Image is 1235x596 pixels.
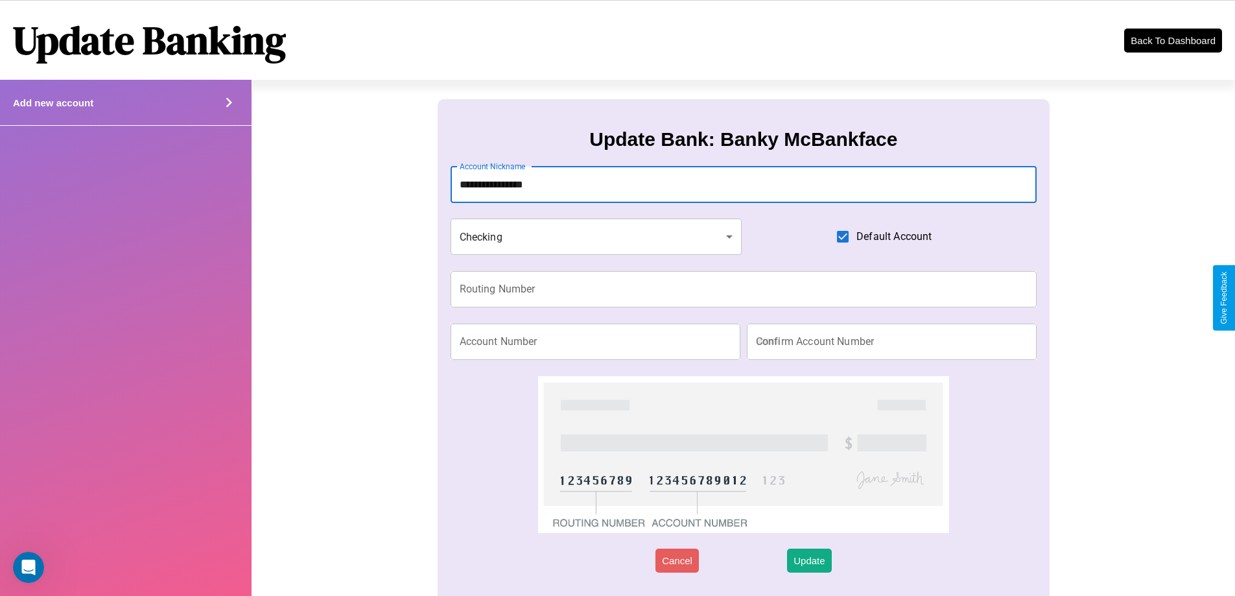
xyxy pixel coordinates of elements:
div: Give Feedback [1219,272,1229,324]
label: Account Nickname [460,161,526,172]
img: check [538,376,948,533]
button: Update [787,549,831,573]
button: Back To Dashboard [1124,29,1222,53]
button: Cancel [655,549,699,573]
h3: Update Bank: Banky McBankface [589,128,897,150]
div: Checking [451,219,742,255]
iframe: Intercom live chat [13,552,44,583]
h1: Update Banking [13,14,286,67]
h4: Add new account [13,97,93,108]
span: Default Account [856,229,932,244]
